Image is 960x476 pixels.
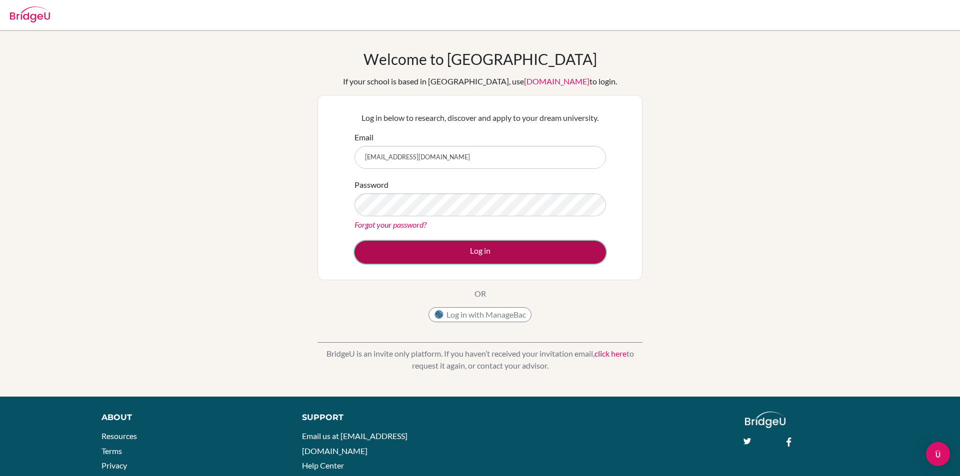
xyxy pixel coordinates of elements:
label: Email [354,131,373,143]
div: About [101,412,279,424]
a: Email us at [EMAIL_ADDRESS][DOMAIN_NAME] [302,431,407,456]
img: Bridge-U [10,6,50,22]
a: click here [594,349,626,358]
img: logo_white@2x-f4f0deed5e89b7ecb1c2cc34c3e3d731f90f0f143d5ea2071677605dd97b5244.png [745,412,785,428]
p: OR [474,288,486,300]
a: Terms [101,446,122,456]
div: Open Intercom Messenger [926,442,950,466]
p: Log in below to research, discover and apply to your dream university. [354,112,606,124]
div: Support [302,412,468,424]
div: If your school is based in [GEOGRAPHIC_DATA], use to login. [343,75,617,87]
h1: Welcome to [GEOGRAPHIC_DATA] [363,50,597,68]
button: Log in [354,241,606,264]
label: Password [354,179,388,191]
button: Log in with ManageBac [428,307,531,322]
a: [DOMAIN_NAME] [524,76,589,86]
a: Privacy [101,461,127,470]
a: Forgot your password? [354,220,426,229]
p: BridgeU is an invite only platform. If you haven’t received your invitation email, to request it ... [317,348,642,372]
a: Resources [101,431,137,441]
a: Help Center [302,461,344,470]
